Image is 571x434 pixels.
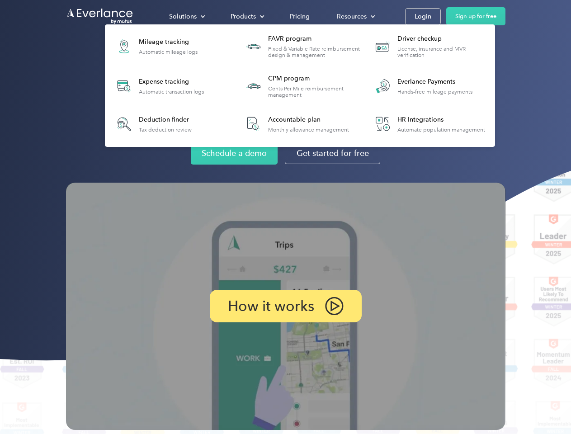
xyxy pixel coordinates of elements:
[105,24,495,147] nav: Products
[222,9,272,24] div: Products
[337,11,367,22] div: Resources
[239,70,361,103] a: CPM programCents Per Mile reimbursement management
[239,30,361,63] a: FAVR programFixed & Variable Rate reimbursement design & management
[109,109,196,139] a: Deduction finderTax deduction review
[397,115,485,124] div: HR Integrations
[446,7,505,25] a: Sign up for free
[268,74,361,83] div: CPM program
[109,70,208,103] a: Expense trackingAutomatic transaction logs
[290,11,310,22] div: Pricing
[368,109,490,139] a: HR IntegrationsAutomate population management
[139,115,192,124] div: Deduction finder
[231,11,256,22] div: Products
[160,9,212,24] div: Solutions
[281,9,319,24] a: Pricing
[139,127,192,133] div: Tax deduction review
[397,46,490,58] div: License, insurance and MVR verification
[368,30,491,63] a: Driver checkupLicense, insurance and MVR verification
[268,34,361,43] div: FAVR program
[397,127,485,133] div: Automate population management
[328,9,382,24] div: Resources
[139,89,204,95] div: Automatic transaction logs
[191,142,278,165] a: Schedule a demo
[139,38,198,47] div: Mileage tracking
[397,77,472,86] div: Everlance Payments
[397,89,472,95] div: Hands-free mileage payments
[268,115,349,124] div: Accountable plan
[415,11,431,22] div: Login
[139,77,204,86] div: Expense tracking
[169,11,197,22] div: Solutions
[268,46,361,58] div: Fixed & Variable Rate reimbursement design & management
[228,301,314,311] p: How it works
[66,54,112,73] input: Submit
[368,70,477,103] a: Everlance PaymentsHands-free mileage payments
[66,8,134,25] a: Go to homepage
[139,49,198,55] div: Automatic mileage logs
[405,8,441,25] a: Login
[397,34,490,43] div: Driver checkup
[285,142,380,164] a: Get started for free
[109,30,202,63] a: Mileage trackingAutomatic mileage logs
[239,109,354,139] a: Accountable planMonthly allowance management
[268,85,361,98] div: Cents Per Mile reimbursement management
[268,127,349,133] div: Monthly allowance management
